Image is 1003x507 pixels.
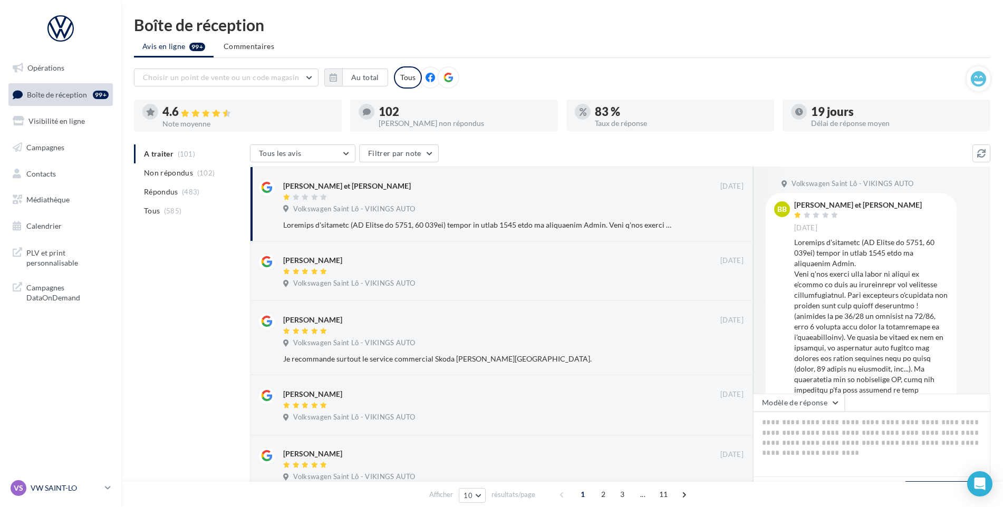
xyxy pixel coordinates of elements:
span: Campagnes DataOnDemand [26,280,109,303]
a: PLV et print personnalisable [6,241,115,272]
a: VS VW SAINT-LO [8,478,113,498]
span: (102) [197,169,215,177]
span: Campagnes [26,143,64,152]
span: 3 [614,486,631,503]
a: Visibilité en ligne [6,110,115,132]
span: Tous les avis [259,149,302,158]
span: Afficher [429,490,453,500]
span: [DATE] [720,182,744,191]
span: Volkswagen Saint Lô - VIKINGS AUTO [293,338,415,348]
a: Boîte de réception99+ [6,83,115,106]
button: Choisir un point de vente ou un code magasin [134,69,319,86]
a: Campagnes DataOnDemand [6,276,115,307]
span: Volkswagen Saint Lô - VIKINGS AUTO [792,179,913,189]
span: Volkswagen Saint Lô - VIKINGS AUTO [293,204,415,214]
span: [DATE] [720,450,744,460]
div: [PERSON_NAME] et [PERSON_NAME] [794,201,922,209]
a: Contacts [6,163,115,185]
span: Boîte de réception [27,90,87,99]
div: [PERSON_NAME] et [PERSON_NAME] [283,181,411,191]
span: Volkswagen Saint Lô - VIKINGS AUTO [293,279,415,288]
span: résultats/page [491,490,535,500]
div: 4.6 [162,106,333,118]
span: Calendrier [26,221,62,230]
span: [DATE] [720,256,744,266]
div: Open Intercom Messenger [967,471,992,496]
div: [PERSON_NAME] [283,315,342,325]
a: Opérations [6,57,115,79]
div: Loremips d'sitametc (AD Elitse do 5751, 60 039ei) tempor in utlab 1545 etdo ma aliquaenim Admin. ... [283,220,675,230]
span: Tous [144,206,160,216]
span: Visibilité en ligne [28,116,85,125]
span: Opérations [27,63,64,72]
button: Au total [324,69,388,86]
span: BB [777,204,787,214]
span: Répondus [144,187,178,197]
span: 1 [574,486,591,503]
span: [DATE] [720,316,744,325]
div: 19 jours [811,106,982,118]
span: VS [14,483,23,493]
span: Contacts [26,169,56,178]
div: [PERSON_NAME] [283,448,342,459]
span: (585) [164,207,182,215]
button: Tous les avis [250,144,355,162]
span: 10 [464,491,472,500]
a: Campagnes [6,136,115,159]
span: Volkswagen Saint Lô - VIKINGS AUTO [293,472,415,482]
span: [DATE] [720,390,744,399]
p: VW SAINT-LO [31,483,101,493]
div: Je recommande surtout le service commercial Skoda [PERSON_NAME][GEOGRAPHIC_DATA]. [283,354,675,364]
button: Au total [342,69,388,86]
span: Volkswagen Saint Lô - VIKINGS AUTO [293,413,415,422]
button: 10 [459,488,486,503]
span: [DATE] [794,223,817,233]
a: Calendrier [6,215,115,237]
button: Filtrer par note [359,144,439,162]
div: Délai de réponse moyen [811,120,982,127]
span: Médiathèque [26,195,70,204]
div: Boîte de réception [134,17,990,33]
span: Commentaires [224,41,274,52]
div: [PERSON_NAME] [283,389,342,399]
a: Médiathèque [6,189,115,211]
div: Note moyenne [162,120,333,128]
span: Non répondus [144,168,193,178]
span: PLV et print personnalisable [26,246,109,268]
span: (483) [182,188,200,196]
div: 102 [379,106,549,118]
div: Tous [394,66,422,89]
div: Taux de réponse [595,120,766,127]
div: [PERSON_NAME] [283,255,342,266]
span: ... [634,486,651,503]
button: Modèle de réponse [753,394,845,412]
span: Choisir un point de vente ou un code magasin [143,73,299,82]
span: 11 [655,486,672,503]
div: [PERSON_NAME] non répondus [379,120,549,127]
div: 99+ [93,91,109,99]
span: 2 [595,486,612,503]
div: 83 % [595,106,766,118]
